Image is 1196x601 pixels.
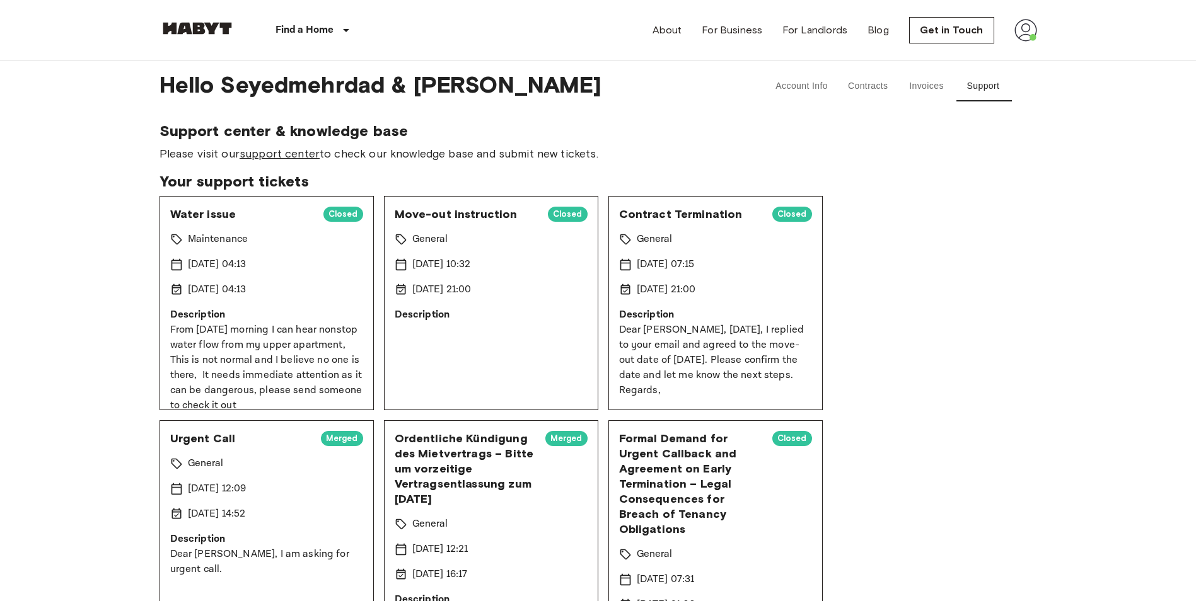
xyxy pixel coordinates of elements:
a: Get in Touch [909,17,994,43]
button: Invoices [898,71,955,101]
p: General [412,232,448,247]
span: Merged [321,432,363,445]
span: Ordentliche Kündigung des Mietvertrags – Bitte um vorzeitige Vertragsentlassung zum [DATE] [395,431,535,507]
span: Closed [772,432,812,445]
span: Closed [323,208,363,220]
a: For Business [702,23,762,38]
p: Find a Home [276,23,334,38]
p: [DATE] 07:15 [637,257,695,272]
a: Blog [868,23,889,38]
img: Habyt [160,22,235,35]
p: [DATE] 04:13 [188,257,247,272]
p: From [DATE] morning I can hear nonstop water flow from my upper apartment, This is not normal and... [170,323,363,413]
button: Account Info [765,71,838,101]
a: For Landlords [782,23,847,38]
p: [DATE] 21:00 [412,282,472,297]
p: General [188,456,224,471]
span: Support center & knowledge base [160,122,1037,140]
p: General [637,232,673,247]
p: Description [170,532,363,547]
span: Contract Termination [619,207,762,222]
a: support center [240,147,320,161]
p: General [412,517,448,532]
p: [DATE] 14:52 [188,507,246,522]
p: [DATE] 04:13 [188,282,247,297]
p: Description [395,307,588,323]
p: [DATE] 12:21 [412,542,468,557]
p: Description [619,307,812,323]
img: avatar [1014,19,1037,42]
p: [DATE] 21:00 [637,282,696,297]
span: Please visit our to check our knowledge base and submit new tickets. [160,146,1037,162]
span: Your support tickets [160,172,1037,191]
p: General [637,547,673,562]
p: [DATE] 07:31 [637,572,695,587]
span: Water issue [170,207,313,222]
p: [DATE] 12:09 [188,481,247,496]
span: Formal Demand for Urgent Callback and Agreement on Early Termination – Legal Consequences for Bre... [619,431,762,537]
span: Move-out instruction [395,207,538,222]
p: Dear [PERSON_NAME], [DATE], I replied to your email and agreed to the move-out date of [DATE]. Pl... [619,323,812,398]
span: Closed [548,208,588,220]
p: [DATE] 16:17 [412,567,468,582]
p: Maintenance [188,232,248,247]
button: Contracts [838,71,898,101]
button: Support [955,71,1012,101]
p: [DATE] 10:32 [412,257,471,272]
span: Hello Seyedmehrdad & [PERSON_NAME] [160,71,731,101]
p: Dear [PERSON_NAME], I am asking for urgent call. [170,547,363,577]
span: Urgent Call [170,431,311,446]
p: Description [170,307,363,323]
span: Closed [772,208,812,220]
a: About [653,23,682,38]
span: Merged [545,432,588,445]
